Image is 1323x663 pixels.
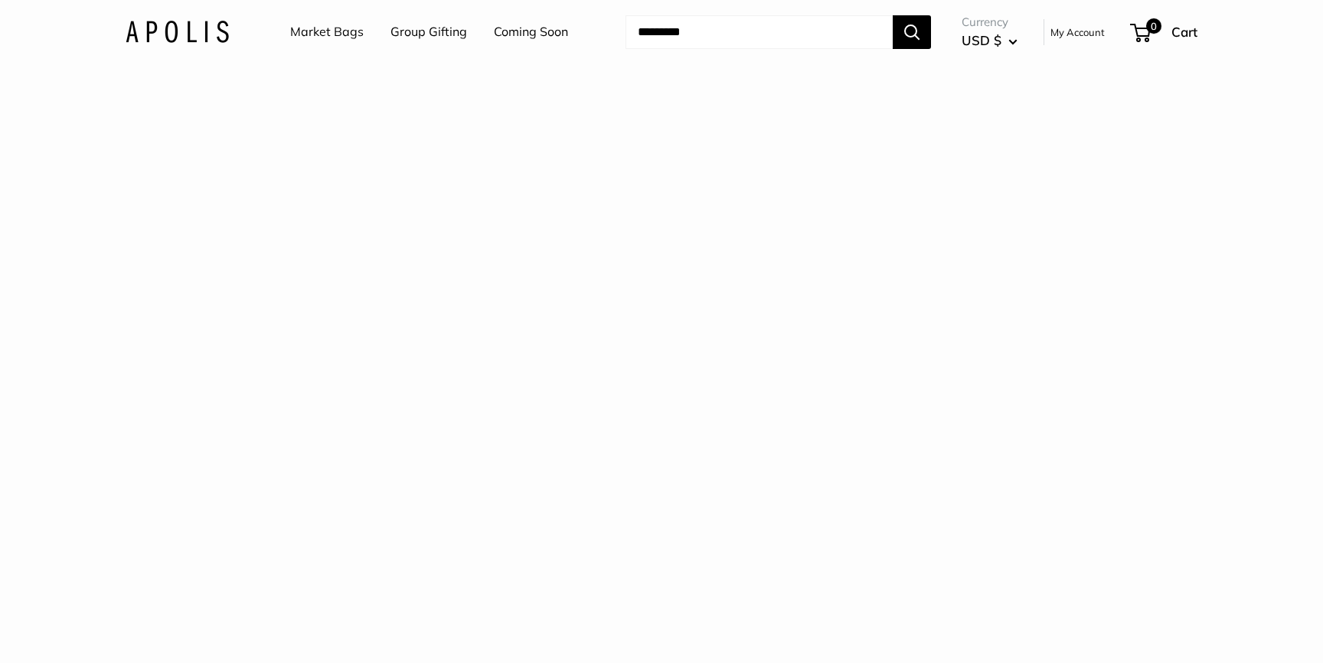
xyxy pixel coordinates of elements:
[290,21,364,44] a: Market Bags
[962,11,1018,33] span: Currency
[962,28,1018,53] button: USD $
[126,21,229,43] img: Apolis
[1050,23,1105,41] a: My Account
[390,21,467,44] a: Group Gifting
[962,32,1001,48] span: USD $
[893,15,931,49] button: Search
[494,21,568,44] a: Coming Soon
[1171,24,1197,40] span: Cart
[1132,20,1197,44] a: 0 Cart
[1146,18,1161,34] span: 0
[626,15,893,49] input: Search...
